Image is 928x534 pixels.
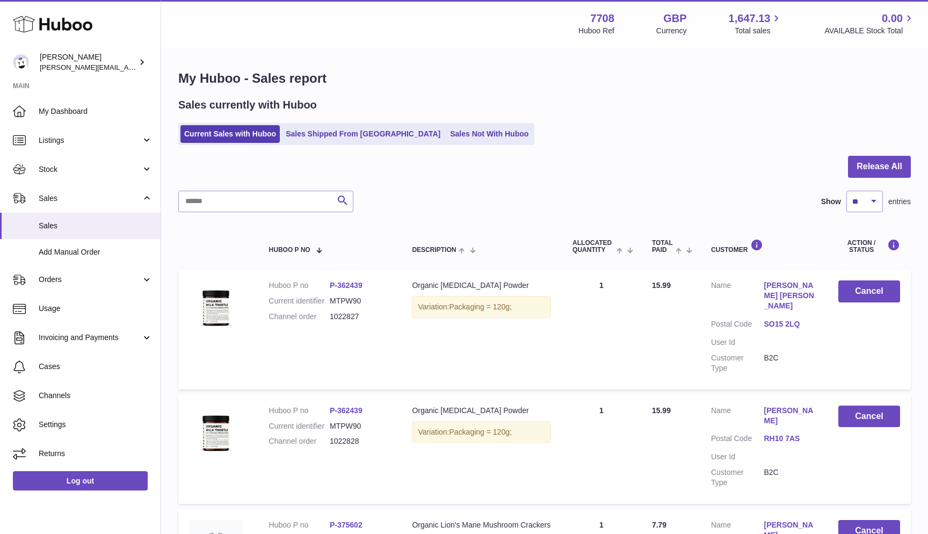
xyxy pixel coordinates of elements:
div: Organic [MEDICAL_DATA] Powder [412,406,551,416]
dd: B2C [764,467,817,488]
span: [PERSON_NAME][EMAIL_ADDRESS][DOMAIN_NAME] [40,63,215,71]
span: Listings [39,135,141,146]
span: Stock [39,164,141,175]
a: RH10 7AS [764,434,817,444]
h2: Sales currently with Huboo [178,98,317,112]
div: Currency [656,26,687,36]
span: My Dashboard [39,106,153,117]
dd: 1022828 [330,436,390,446]
div: Variation: [412,421,551,443]
dd: 1022827 [330,312,390,322]
dt: Name [711,280,764,314]
span: Total paid [652,240,673,254]
span: Channels [39,391,153,401]
dt: Channel order [269,312,330,322]
div: Action / Status [838,239,900,254]
strong: GBP [663,11,686,26]
a: P-362439 [330,281,363,290]
button: Cancel [838,280,900,302]
div: Huboo Ref [578,26,614,36]
a: Sales Shipped From [GEOGRAPHIC_DATA] [282,125,444,143]
div: Variation: [412,296,551,318]
div: Organic Lion's Mane Mushroom Crackers [412,520,551,530]
a: P-362439 [330,406,363,415]
div: [PERSON_NAME] [40,52,136,73]
span: 7.79 [652,521,666,529]
span: 15.99 [652,281,671,290]
span: Huboo P no [269,247,310,254]
dd: MTPW90 [330,421,390,431]
span: 15.99 [652,406,671,415]
dt: Name [711,406,764,429]
strong: 7708 [590,11,614,26]
span: Invoicing and Payments [39,333,141,343]
img: victor@erbology.co [13,54,29,70]
img: 77081700557599.jpg [189,406,243,459]
img: 77081700557599.jpg [189,280,243,334]
dd: B2C [764,353,817,373]
a: [PERSON_NAME] [764,406,817,426]
span: ALLOCATED Quantity [572,240,614,254]
dt: Channel order [269,436,330,446]
a: Log out [13,471,148,490]
dt: Postal Code [711,434,764,446]
dt: Postal Code [711,319,764,332]
td: 1 [562,395,641,504]
span: Packaging = 120g; [449,428,511,436]
a: Current Sales with Huboo [180,125,280,143]
span: Sales [39,193,141,204]
span: 0.00 [882,11,903,26]
a: SO15 2LQ [764,319,817,329]
span: Sales [39,221,153,231]
span: Orders [39,275,141,285]
a: [PERSON_NAME] [PERSON_NAME] [764,280,817,311]
label: Show [821,197,841,207]
span: 1,647.13 [729,11,771,26]
button: Cancel [838,406,900,428]
span: Usage [39,304,153,314]
span: Packaging = 120g; [449,302,511,311]
dt: Huboo P no [269,520,330,530]
a: Sales Not With Huboo [446,125,532,143]
a: 0.00 AVAILABLE Stock Total [824,11,915,36]
a: 1,647.13 Total sales [729,11,783,36]
dt: Huboo P no [269,280,330,291]
span: Total sales [735,26,782,36]
dt: Customer Type [711,353,764,373]
td: 1 [562,270,641,389]
button: Release All [848,156,911,178]
dt: Huboo P no [269,406,330,416]
span: Add Manual Order [39,247,153,257]
div: Customer [711,239,817,254]
dt: User Id [711,337,764,348]
a: P-375602 [330,521,363,529]
span: Returns [39,449,153,459]
dt: Current identifier [269,421,330,431]
div: Organic [MEDICAL_DATA] Powder [412,280,551,291]
dt: Current identifier [269,296,330,306]
span: AVAILABLE Stock Total [824,26,915,36]
h1: My Huboo - Sales report [178,70,911,87]
span: Cases [39,362,153,372]
span: Description [412,247,456,254]
dd: MTPW90 [330,296,390,306]
dt: User Id [711,452,764,462]
span: entries [888,197,911,207]
dt: Customer Type [711,467,764,488]
span: Settings [39,420,153,430]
